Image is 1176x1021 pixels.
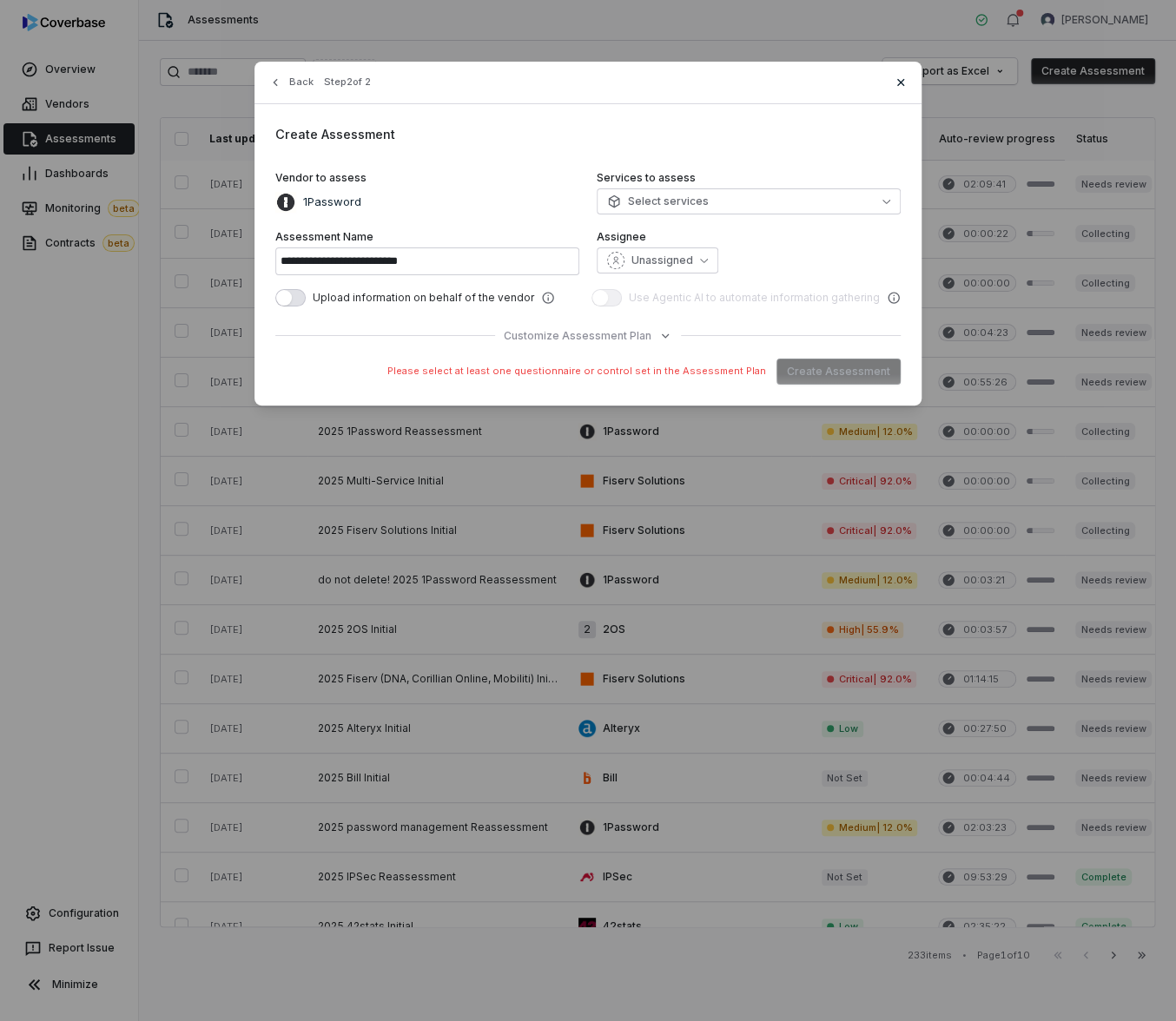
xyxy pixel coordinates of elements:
[631,254,693,267] span: Unassigned
[629,291,880,305] span: Use Agentic AI to automate information gathering
[263,67,319,98] button: Back
[387,365,766,378] span: Please select at least one questionnaire or control set in the Assessment Plan
[275,230,579,244] label: Assessment Name
[597,230,901,244] label: Assignee
[275,171,367,185] span: Vendor to assess
[296,194,361,211] p: 1Password
[504,329,651,343] span: Customize Assessment Plan
[597,171,901,185] label: Services to assess
[324,76,371,89] span: Step 2 of 2
[275,127,395,142] span: Create Assessment
[504,329,672,343] button: Customize Assessment Plan
[607,194,709,208] span: Select services
[313,291,534,305] span: Upload information on behalf of the vendor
